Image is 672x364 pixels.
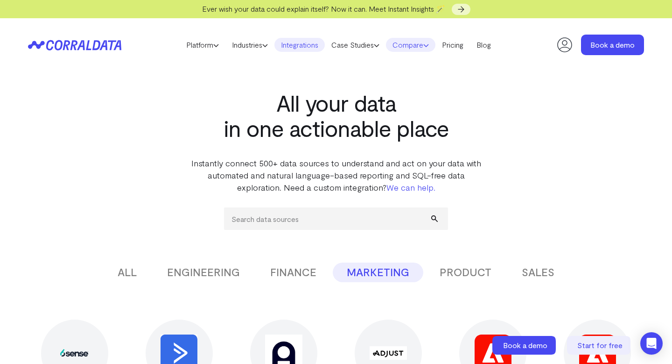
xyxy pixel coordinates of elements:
a: Blog [470,38,497,52]
p: Instantly connect 500+ data sources to understand and act on your data with automated and natural... [189,157,483,193]
a: Book a demo [492,336,558,355]
button: PRODUCT [426,263,505,282]
input: Search data sources [224,207,448,230]
span: Start for free [577,341,623,350]
button: MARKETING [333,263,423,282]
button: FINANCE [256,263,330,282]
span: Book a demo [503,341,547,350]
button: ALL [104,263,151,282]
a: Industries [225,38,274,52]
a: Compare [386,38,435,52]
button: ENGINEERING [153,263,254,282]
a: We can help. [386,182,435,193]
img: Adjust [370,346,406,360]
div: Open Intercom Messenger [640,332,663,355]
img: 6sense [60,349,89,357]
a: Book a demo [581,35,644,55]
button: SALES [508,263,568,282]
h1: All your data in one actionable place [189,90,483,141]
a: Start for free [567,336,632,355]
a: Integrations [274,38,325,52]
a: Platform [180,38,225,52]
a: Pricing [435,38,470,52]
span: Ever wish your data could explain itself? Now it can. Meet Instant Insights 🪄 [202,4,445,13]
a: Case Studies [325,38,386,52]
